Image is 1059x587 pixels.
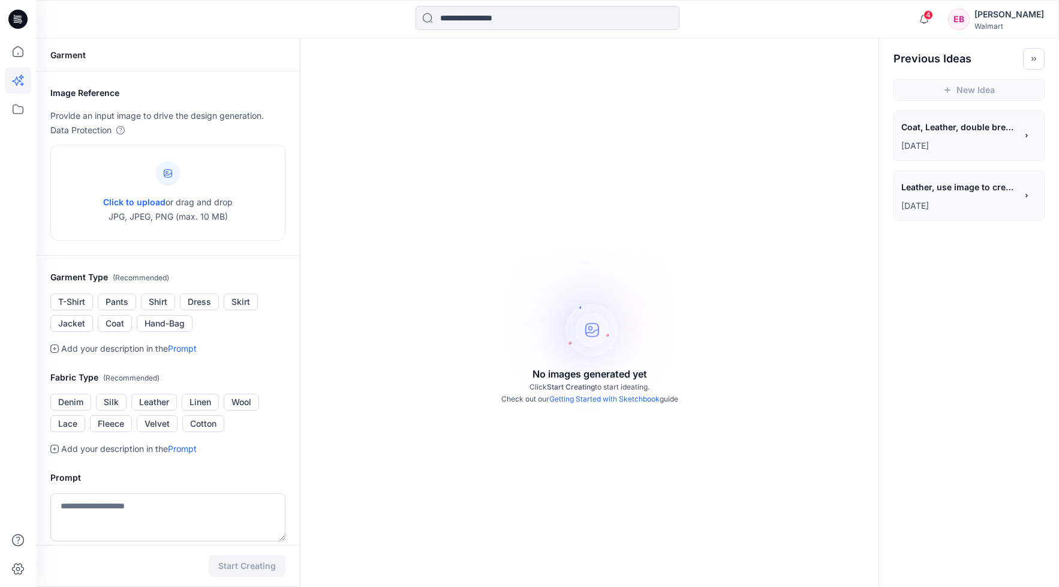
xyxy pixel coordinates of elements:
span: ( Recommended ) [113,273,169,282]
button: Fleece [90,415,132,432]
p: Add your description in the [61,442,197,456]
h2: Previous Ideas [893,52,971,66]
p: Add your description in the [61,342,197,356]
button: Shirt [141,293,175,310]
button: Dress [180,293,219,310]
p: September 05, 2025 [901,199,1016,213]
button: Lace [50,415,85,432]
button: Silk [96,394,127,411]
h2: Fabric Type [50,370,285,385]
span: ( Recommended ) [103,373,160,382]
p: No images generated yet [532,367,647,381]
p: September 05, 2025 [901,139,1016,153]
button: Hand-Bag [137,315,192,332]
span: Click to upload [103,197,166,207]
a: Prompt [168,444,197,454]
a: Getting Started with Sketchbook [549,394,660,403]
span: Leather, use image to create 3D [901,178,1015,196]
div: EB [948,8,970,30]
div: Walmart [974,22,1044,31]
p: or drag and drop JPG, JPEG, PNG (max. 10 MB) [103,195,233,224]
h2: Prompt [50,471,285,485]
button: Velvet [137,415,177,432]
button: T-Shirt [50,293,93,310]
div: [PERSON_NAME] [974,7,1044,22]
button: Toggle idea bar [1023,48,1045,70]
button: Jacket [50,315,93,332]
h2: Image Reference [50,86,285,100]
button: Coat [98,315,132,332]
button: Leather [131,394,177,411]
button: Wool [224,394,259,411]
p: Data Protection [50,123,112,137]
button: Linen [182,394,219,411]
span: Coat, Leather, double breasted long trench [901,118,1015,136]
p: Click to start ideating. Check out our guide [501,381,678,405]
button: Pants [98,293,136,310]
h2: Garment Type [50,270,285,285]
button: Skirt [224,293,258,310]
span: 4 [923,10,933,20]
a: Prompt [168,343,197,354]
span: Start Creating [547,382,595,391]
button: Cotton [182,415,224,432]
p: Provide an input image to drive the design generation. [50,109,285,123]
button: Denim [50,394,91,411]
